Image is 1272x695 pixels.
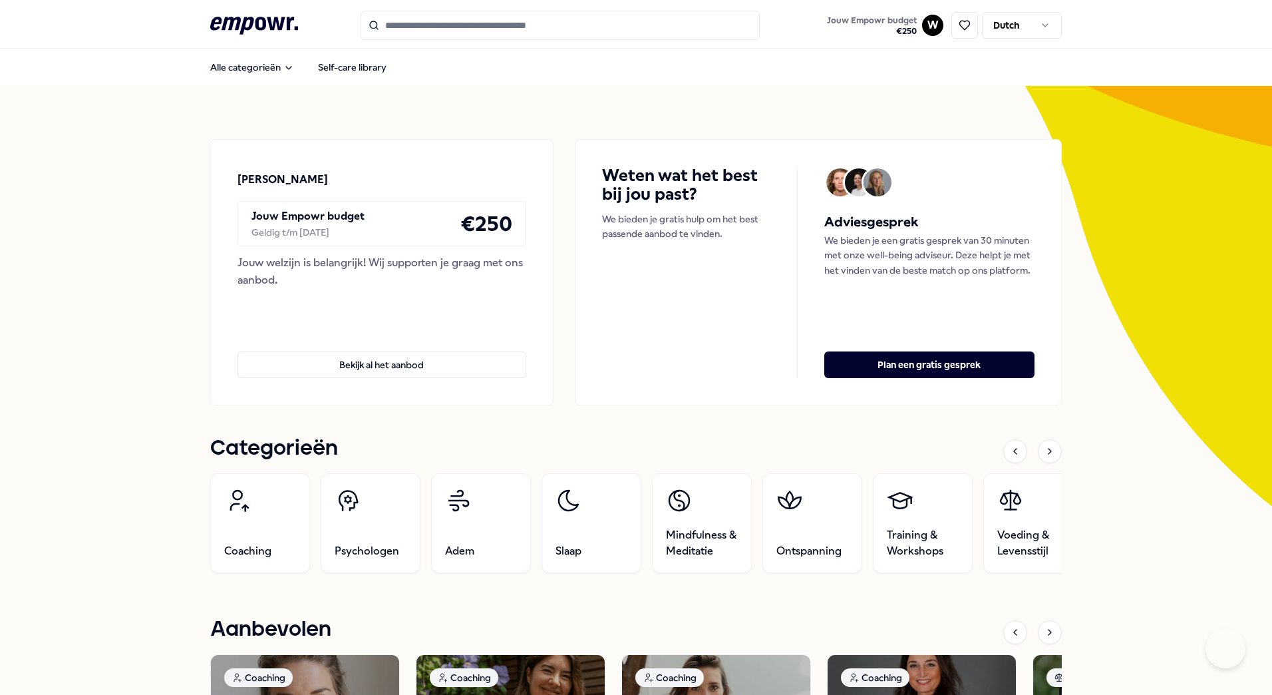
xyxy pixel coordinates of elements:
[238,330,526,378] a: Bekijk al het aanbod
[1205,628,1245,668] iframe: Help Scout Beacon - Open
[864,168,891,196] img: Avatar
[431,473,531,573] a: Adem
[602,166,770,204] h4: Weten wat het best bij jou past?
[602,212,770,242] p: We bieden je gratis hulp om het best passende aanbod te vinden.
[238,351,526,378] button: Bekijk al het aanbod
[827,26,917,37] span: € 250
[997,527,1069,559] span: Voeding & Levensstijl
[776,543,842,559] span: Ontspanning
[238,254,526,288] div: Jouw welzijn is belangrijk! Wij supporten je graag met ons aanbod.
[251,225,365,240] div: Geldig t/m [DATE]
[210,613,331,646] h1: Aanbevolen
[224,543,271,559] span: Coaching
[841,668,909,687] div: Coaching
[251,208,365,225] p: Jouw Empowr budget
[983,473,1083,573] a: Voeding & Levensstijl
[887,527,959,559] span: Training & Workshops
[556,543,581,559] span: Slaap
[824,13,919,39] button: Jouw Empowr budget€250
[430,668,498,687] div: Coaching
[873,473,973,573] a: Training & Workshops
[922,15,943,36] button: W
[238,171,328,188] p: [PERSON_NAME]
[445,543,474,559] span: Adem
[361,11,760,40] input: Search for products, categories or subcategories
[826,168,854,196] img: Avatar
[321,473,420,573] a: Psychologen
[307,54,397,81] a: Self-care library
[845,168,873,196] img: Avatar
[824,351,1034,378] button: Plan een gratis gesprek
[1046,668,1166,687] div: Voeding & Levensstijl
[542,473,641,573] a: Slaap
[762,473,862,573] a: Ontspanning
[652,473,752,573] a: Mindfulness & Meditatie
[200,54,305,81] button: Alle categorieën
[827,15,917,26] span: Jouw Empowr budget
[666,527,738,559] span: Mindfulness & Meditatie
[224,668,293,687] div: Coaching
[635,668,704,687] div: Coaching
[824,212,1034,233] h5: Adviesgesprek
[824,233,1034,278] p: We bieden je een gratis gesprek van 30 minuten met onze well-being adviseur. Deze helpt je met he...
[210,432,338,465] h1: Categorieën
[335,543,399,559] span: Psychologen
[210,473,310,573] a: Coaching
[200,54,397,81] nav: Main
[822,11,922,39] a: Jouw Empowr budget€250
[460,207,512,240] h4: € 250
